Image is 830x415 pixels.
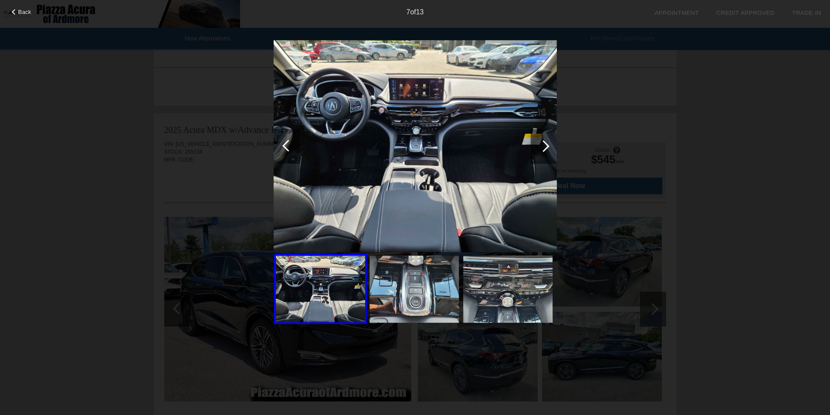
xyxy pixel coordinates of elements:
[416,8,424,16] span: 13
[792,10,821,16] a: Trade-In
[463,256,552,323] img: cf3e71661838f8351b97fb6762fda63ex.jpg
[654,10,699,16] a: Appointment
[716,10,775,16] a: Credit Approved
[406,8,410,16] span: 7
[274,40,557,253] img: 6ceb2e1bc0a43d934d359877519f504dx.jpg
[18,9,31,15] span: Back
[369,256,459,323] img: ca602b673bd60fb5fdd1c0056cdf0af5x.jpg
